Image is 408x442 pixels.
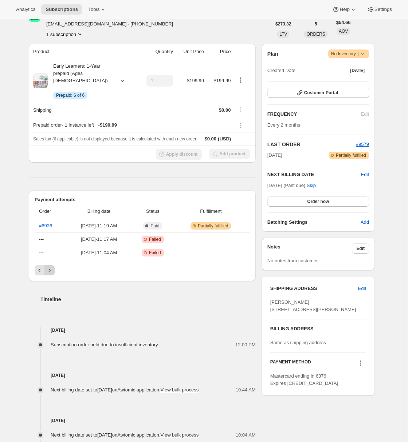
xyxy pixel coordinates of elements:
button: Shipping actions [235,105,247,113]
span: Failed [149,250,161,256]
span: Edit [358,285,366,292]
span: Settings [374,7,392,12]
span: AOV [339,29,348,34]
span: - $199.99 [98,122,117,129]
span: Created Date [267,67,295,74]
button: Tools [84,4,111,15]
span: Customer Portal [304,90,338,96]
a: #9579 [356,142,369,147]
button: Help [328,4,361,15]
span: Tools [88,7,99,12]
span: Add [361,219,369,226]
th: Product [29,44,137,60]
button: Subscriptions [41,4,82,15]
button: Customer Portal [267,88,369,98]
span: Help [340,7,349,12]
span: Same as shipping address [270,340,326,345]
button: Add [356,216,373,228]
span: Mastercard ending in 6376 Expires [CREDIT_CARD_DATA] [270,373,338,386]
span: Analytics [16,7,35,12]
a: #6936 [39,223,52,228]
span: $0.00 [219,107,231,113]
button: Previous [35,265,45,275]
button: Edit [354,283,370,294]
span: Partially fulfilled [336,152,366,158]
span: Order now [307,199,329,204]
span: Sales tax (if applicable) is not displayed because it is calculated with each new order. [33,136,197,142]
button: View bulk process [161,432,199,438]
span: No notes from customer [267,258,318,263]
th: Shipping [29,102,137,118]
button: Edit [361,171,369,178]
button: Analytics [12,4,40,15]
button: [DATE] [346,65,369,76]
span: Edit [356,246,365,251]
span: Fulfillment [176,208,246,215]
span: 5 [315,21,317,27]
button: #9579 [356,141,369,148]
th: Order [35,203,66,219]
button: Product actions [46,31,83,38]
span: ORDERS [306,32,325,37]
h3: Notes [267,243,352,254]
span: $199.99 [187,78,204,83]
span: $273.32 [275,21,291,27]
span: Skip [307,182,316,189]
span: Paid [150,223,159,229]
span: $0.00 [205,136,217,142]
h4: [DATE] [29,327,256,334]
span: | [358,51,359,57]
span: Status [134,208,172,215]
button: Settings [363,4,396,15]
h4: [DATE] [29,417,256,424]
h2: Payment attempts [35,196,250,203]
span: Next billing date set to [DATE] on Awtomic application . [51,387,199,393]
span: $54.66 [336,19,351,26]
span: [DATE] [350,68,365,73]
span: --- [39,250,44,255]
span: [DATE] · 11:19 AM [68,222,129,230]
span: No Inventory [331,50,366,57]
span: Failed [149,236,161,242]
th: Unit Price [175,44,206,60]
span: 12:00 PM [235,341,256,349]
span: Every 2 months [267,122,300,128]
span: Partially fulfilled [198,223,228,229]
h4: [DATE] [29,372,256,379]
th: Quantity [137,44,175,60]
button: Edit [352,243,369,254]
button: Next [44,265,55,275]
span: [DATE] (Past due) · [267,183,316,188]
span: [DATE] · 11:04 AM [68,249,129,256]
h3: BILLING ADDRESS [270,325,366,333]
span: [DATE] · 11:17 AM [68,236,129,243]
th: Price [206,44,233,60]
span: [DATE] [267,152,282,159]
button: Product actions [235,76,247,84]
span: Next billing date set to [DATE] on Awtomic application . [51,432,199,438]
span: $199.99 [213,78,231,83]
h2: NEXT BILLING DATE [267,171,361,178]
span: Subscriptions [46,7,78,12]
span: [EMAIL_ADDRESS][DOMAIN_NAME] · [PHONE_NUMBER] [46,20,179,28]
span: Prepaid: 6 of 6 [56,92,85,98]
div: Prepaid order - 1 instance left [33,122,231,129]
h2: LAST ORDER [267,141,356,148]
h2: Plan [267,50,278,57]
div: Early Learners: 1-Year prepaid (Ages [DEMOGRAPHIC_DATA]) [48,63,113,99]
span: 10:04 AM [236,431,256,439]
span: (USD) [216,135,231,143]
button: Skip [302,180,320,191]
span: --- [39,236,44,242]
h3: PAYMENT METHOD [270,359,311,369]
span: Billing date [68,208,129,215]
h6: Batching Settings [267,219,361,226]
span: [PERSON_NAME] [STREET_ADDRESS][PERSON_NAME] [270,299,356,312]
span: LTV [279,32,287,37]
nav: Pagination [35,265,250,275]
h2: FREQUENCY [267,111,361,118]
h2: Timeline [40,296,256,303]
button: Order now [267,196,369,207]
